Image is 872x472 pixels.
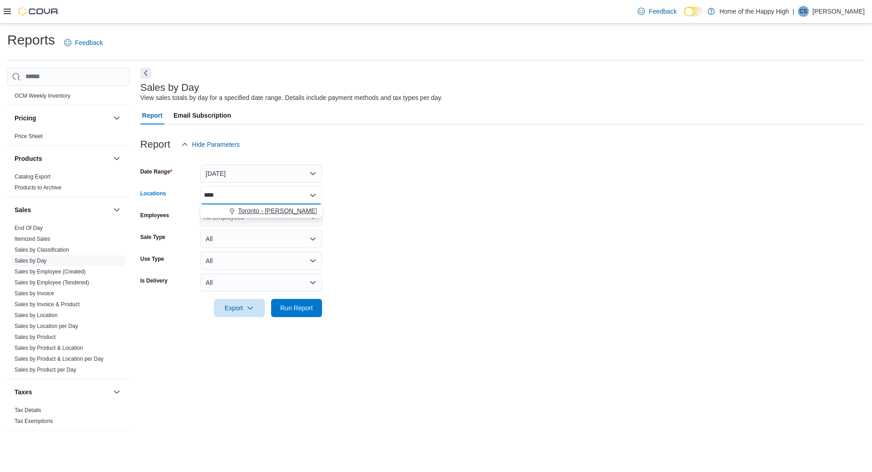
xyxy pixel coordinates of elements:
a: Sales by Location per Day [15,323,78,329]
span: Toronto - [PERSON_NAME] Ave - Friendly Stranger [238,206,384,215]
span: Sales by Product [15,333,56,341]
button: Hide Parameters [178,135,243,154]
a: Catalog Export [15,174,50,180]
button: Export [214,299,265,317]
span: Sales by Location [15,312,58,319]
button: Pricing [15,114,109,123]
a: Sales by Location [15,312,58,318]
span: Report [142,106,163,124]
span: Sales by Invoice [15,290,54,297]
span: Export [219,299,259,317]
h3: Products [15,154,42,163]
button: [DATE] [200,164,322,183]
a: Sales by Employee (Created) [15,268,86,275]
span: Feedback [649,7,676,16]
a: Sales by Employee (Tendered) [15,279,89,286]
div: Taxes [7,405,129,430]
a: Sales by Invoice [15,290,54,297]
span: Email Subscription [173,106,231,124]
span: Price Sheet [15,133,43,140]
a: Tax Details [15,407,41,413]
label: Employees [140,212,169,219]
img: Cova [18,7,59,16]
h3: Pricing [15,114,36,123]
button: Products [15,154,109,163]
a: Sales by Product per Day [15,367,76,373]
label: Use Type [140,255,164,263]
button: Taxes [111,387,122,397]
button: Run Report [271,299,322,317]
a: Feedback [634,2,680,20]
span: End Of Day [15,224,43,232]
span: Tax Exemptions [15,417,53,425]
div: Christine Sommerville [798,6,809,17]
div: Products [7,171,129,197]
a: Products to Archive [15,184,61,191]
span: Hide Parameters [192,140,240,149]
button: Products [111,153,122,164]
div: Pricing [7,131,129,145]
button: Taxes [15,388,109,397]
label: Is Delivery [140,277,168,284]
div: Choose from the following options [200,204,322,218]
h3: Report [140,139,170,150]
a: Sales by Invoice & Product [15,301,79,308]
div: OCM [7,90,129,105]
span: Sales by Classification [15,246,69,253]
span: Sales by Location per Day [15,323,78,330]
button: Next [140,68,151,79]
span: Sales by Invoice & Product [15,301,79,308]
button: Close list of options [309,192,317,199]
a: Sales by Product & Location per Day [15,356,104,362]
span: Tax Details [15,407,41,414]
span: CS [800,6,808,17]
h3: Sales by Day [140,82,199,93]
button: Pricing [111,113,122,124]
button: Toronto - [PERSON_NAME] Ave - Friendly Stranger [200,204,322,218]
p: [PERSON_NAME] [813,6,865,17]
label: Locations [140,190,166,197]
label: Sale Type [140,234,165,241]
a: Price Sheet [15,133,43,139]
label: Date Range [140,168,173,175]
span: OCM Weekly Inventory [15,92,70,99]
a: Sales by Day [15,258,47,264]
h3: Taxes [15,388,32,397]
button: Sales [15,205,109,214]
a: Itemized Sales [15,236,50,242]
a: Tax Exemptions [15,418,53,424]
h3: Sales [15,205,31,214]
button: Sales [111,204,122,215]
a: OCM Weekly Inventory [15,93,70,99]
p: | [793,6,794,17]
span: Feedback [75,38,103,47]
div: View sales totals by day for a specified date range. Details include payment methods and tax type... [140,93,443,103]
h1: Reports [7,31,55,49]
p: Home of the Happy High [719,6,789,17]
a: Sales by Product & Location [15,345,83,351]
a: Feedback [60,34,106,52]
button: All [200,230,322,248]
a: Sales by Product [15,334,56,340]
input: Dark Mode [684,7,703,16]
span: Sales by Product & Location [15,344,83,352]
button: All [200,273,322,292]
span: Run Report [280,303,313,313]
button: All [200,252,322,270]
a: End Of Day [15,225,43,231]
a: Sales by Classification [15,247,69,253]
div: Sales [7,223,129,379]
span: Itemized Sales [15,235,50,243]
